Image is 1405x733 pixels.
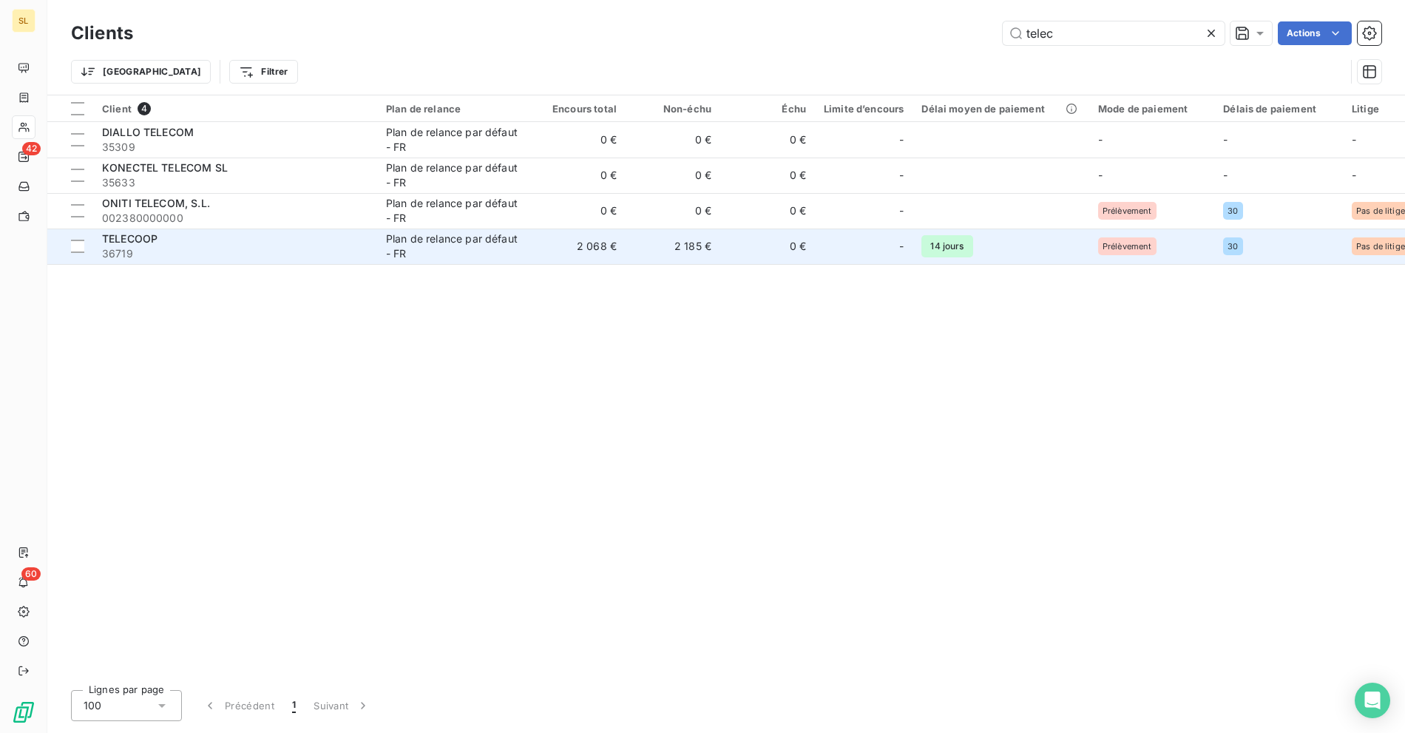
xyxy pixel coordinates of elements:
[12,700,35,724] img: Logo LeanPay
[283,690,305,721] button: 1
[305,690,379,721] button: Suivant
[194,690,283,721] button: Précédent
[138,102,151,115] span: 4
[626,229,720,264] td: 2 185 €
[229,60,297,84] button: Filtrer
[626,122,720,158] td: 0 €
[71,60,211,84] button: [GEOGRAPHIC_DATA]
[1228,206,1238,215] span: 30
[102,197,210,209] span: ONITI TELECOM, S.L.
[21,567,41,581] span: 60
[102,232,158,245] span: TELECOOP
[1356,206,1405,215] span: Pas de litige
[102,161,228,174] span: KONECTEL TELECOM SL
[720,158,815,193] td: 0 €
[102,126,194,138] span: DIALLO TELECOM
[921,103,1080,115] div: Délai moyen de paiement
[1355,683,1390,718] div: Open Intercom Messenger
[626,193,720,229] td: 0 €
[1356,242,1405,251] span: Pas de litige
[729,103,806,115] div: Échu
[386,232,522,261] div: Plan de relance par défaut - FR
[1098,133,1103,146] span: -
[1352,169,1356,181] span: -
[12,145,35,169] a: 42
[899,203,904,218] span: -
[1228,242,1238,251] span: 30
[540,103,617,115] div: Encours total
[899,168,904,183] span: -
[386,161,522,190] div: Plan de relance par défaut - FR
[1223,133,1228,146] span: -
[1278,21,1352,45] button: Actions
[921,235,972,257] span: 14 jours
[1103,242,1152,251] span: Prélèvement
[386,125,522,155] div: Plan de relance par défaut - FR
[102,246,368,261] span: 36719
[531,122,626,158] td: 0 €
[102,103,132,115] span: Client
[720,229,815,264] td: 0 €
[71,20,133,47] h3: Clients
[386,196,522,226] div: Plan de relance par défaut - FR
[1098,169,1103,181] span: -
[824,103,904,115] div: Limite d’encours
[1223,169,1228,181] span: -
[12,9,35,33] div: SL
[22,142,41,155] span: 42
[102,140,368,155] span: 35309
[1352,133,1356,146] span: -
[1003,21,1225,45] input: Rechercher
[1103,206,1152,215] span: Prélèvement
[626,158,720,193] td: 0 €
[102,211,368,226] span: 002380000000
[531,193,626,229] td: 0 €
[292,698,296,713] span: 1
[720,193,815,229] td: 0 €
[1098,103,1205,115] div: Mode de paiement
[899,239,904,254] span: -
[84,698,101,713] span: 100
[102,175,368,190] span: 35633
[531,229,626,264] td: 2 068 €
[720,122,815,158] td: 0 €
[1223,103,1334,115] div: Délais de paiement
[386,103,522,115] div: Plan de relance
[634,103,711,115] div: Non-échu
[899,132,904,147] span: -
[531,158,626,193] td: 0 €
